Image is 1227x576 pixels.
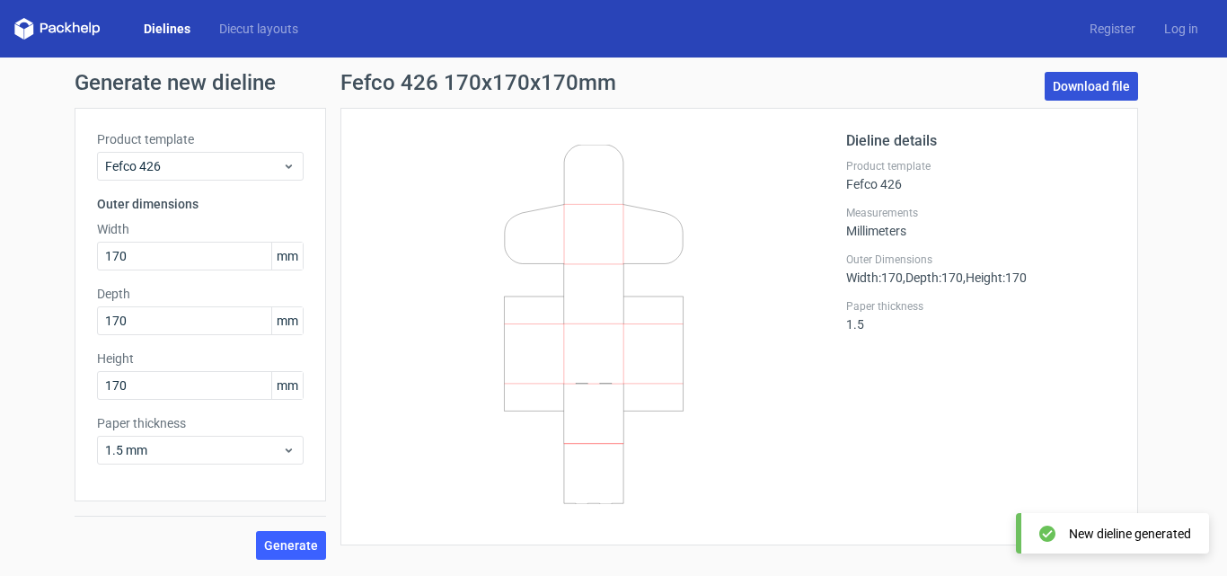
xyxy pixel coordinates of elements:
[963,270,1027,285] span: , Height : 170
[105,441,282,459] span: 1.5 mm
[846,299,1116,332] div: 1.5
[97,220,304,238] label: Width
[97,285,304,303] label: Depth
[256,531,326,560] button: Generate
[1069,525,1191,543] div: New dieline generated
[846,270,903,285] span: Width : 170
[846,159,1116,191] div: Fefco 426
[846,206,1116,238] div: Millimeters
[271,307,303,334] span: mm
[340,72,616,93] h1: Fefco 426 170x170x170mm
[903,270,963,285] span: , Depth : 170
[264,539,318,552] span: Generate
[97,195,304,213] h3: Outer dimensions
[97,130,304,148] label: Product template
[97,350,304,368] label: Height
[846,253,1116,267] label: Outer Dimensions
[846,159,1116,173] label: Product template
[271,372,303,399] span: mm
[846,206,1116,220] label: Measurements
[1150,20,1213,38] a: Log in
[1045,72,1138,101] a: Download file
[129,20,205,38] a: Dielines
[846,130,1116,152] h2: Dieline details
[105,157,282,175] span: Fefco 426
[1075,20,1150,38] a: Register
[97,414,304,432] label: Paper thickness
[846,299,1116,314] label: Paper thickness
[271,243,303,270] span: mm
[205,20,313,38] a: Diecut layouts
[75,72,1152,93] h1: Generate new dieline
